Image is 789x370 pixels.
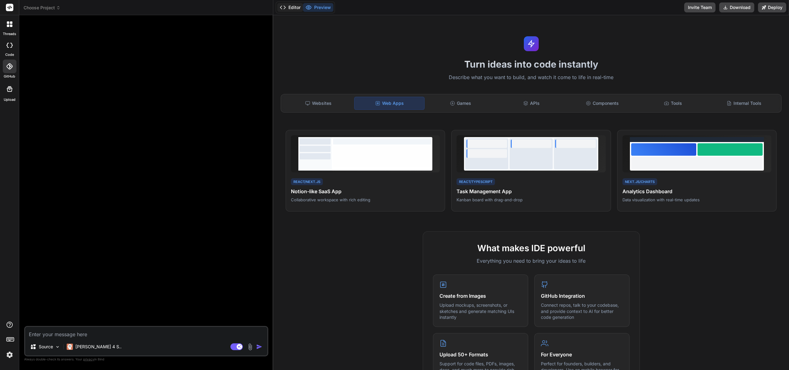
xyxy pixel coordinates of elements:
[541,302,623,320] p: Connect repos, talk to your codebase, and provide context to AI for better code generation
[457,197,605,203] p: Kanban board with drag-and-drop
[247,343,254,350] img: attachment
[4,350,15,360] img: settings
[622,197,771,203] p: Data visualization with real-time updates
[75,344,122,350] p: [PERSON_NAME] 4 S..
[541,351,623,358] h4: For Everyone
[719,2,754,12] button: Download
[354,97,424,110] div: Web Apps
[758,2,786,12] button: Deploy
[622,178,657,185] div: Next.js/Charts
[622,188,771,195] h4: Analytics Dashboard
[3,31,16,37] label: threads
[24,356,268,362] p: Always double-check its answers. Your in Bind
[439,292,522,300] h4: Create from Images
[277,3,303,12] button: Editor
[291,197,440,203] p: Collaborative workspace with rich editing
[433,242,630,255] h2: What makes IDE powerful
[277,59,785,70] h1: Turn ideas into code instantly
[684,2,715,12] button: Invite Team
[4,74,15,79] label: GitHub
[24,5,60,11] span: Choose Project
[638,97,708,110] div: Tools
[5,52,14,57] label: code
[541,292,623,300] h4: GitHub Integration
[291,188,440,195] h4: Notion-like SaaS App
[283,97,353,110] div: Websites
[256,344,262,350] img: icon
[426,97,495,110] div: Games
[55,344,60,350] img: Pick Models
[67,344,73,350] img: Claude 4 Sonnet
[291,178,323,185] div: React/Next.js
[4,97,16,102] label: Upload
[83,357,94,361] span: privacy
[457,178,495,185] div: React/TypeScript
[433,257,630,265] p: Everything you need to bring your ideas to life
[457,188,605,195] h4: Task Management App
[439,351,522,358] h4: Upload 50+ Formats
[277,74,785,82] p: Describe what you want to build, and watch it come to life in real-time
[497,97,566,110] div: APIs
[709,97,779,110] div: Internal Tools
[568,97,637,110] div: Components
[303,3,333,12] button: Preview
[39,344,53,350] p: Source
[439,302,522,320] p: Upload mockups, screenshots, or sketches and generate matching UIs instantly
